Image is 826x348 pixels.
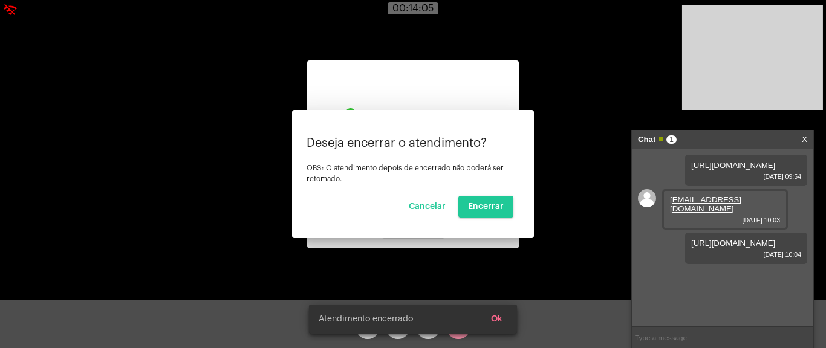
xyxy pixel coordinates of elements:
[468,202,504,211] span: Encerrar
[670,195,741,213] a: [EMAIL_ADDRESS][DOMAIN_NAME]
[666,135,677,144] span: 1
[343,108,483,129] img: fba4626d-73b5-6c3e-879c-9397d3eee438.png
[670,216,780,224] span: [DATE] 10:03
[802,130,807,149] a: X
[638,130,655,149] strong: Chat
[659,137,663,141] span: Online
[319,313,413,325] span: Atendimento encerrado
[399,196,455,217] button: Cancelar
[691,239,775,248] a: [URL][DOMAIN_NAME]
[307,164,504,182] span: OBS: O atendimento depois de encerrado não poderá ser retomado.
[691,173,801,180] span: [DATE] 09:54
[691,251,801,258] span: [DATE] 10:04
[307,137,519,150] p: Deseja encerrar o atendimento?
[458,196,513,217] button: Encerrar
[632,327,813,348] input: Type a message
[392,4,434,13] span: 00:14:05
[409,202,446,211] span: Cancelar
[691,161,775,170] a: [URL][DOMAIN_NAME]
[491,315,502,323] span: Ok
